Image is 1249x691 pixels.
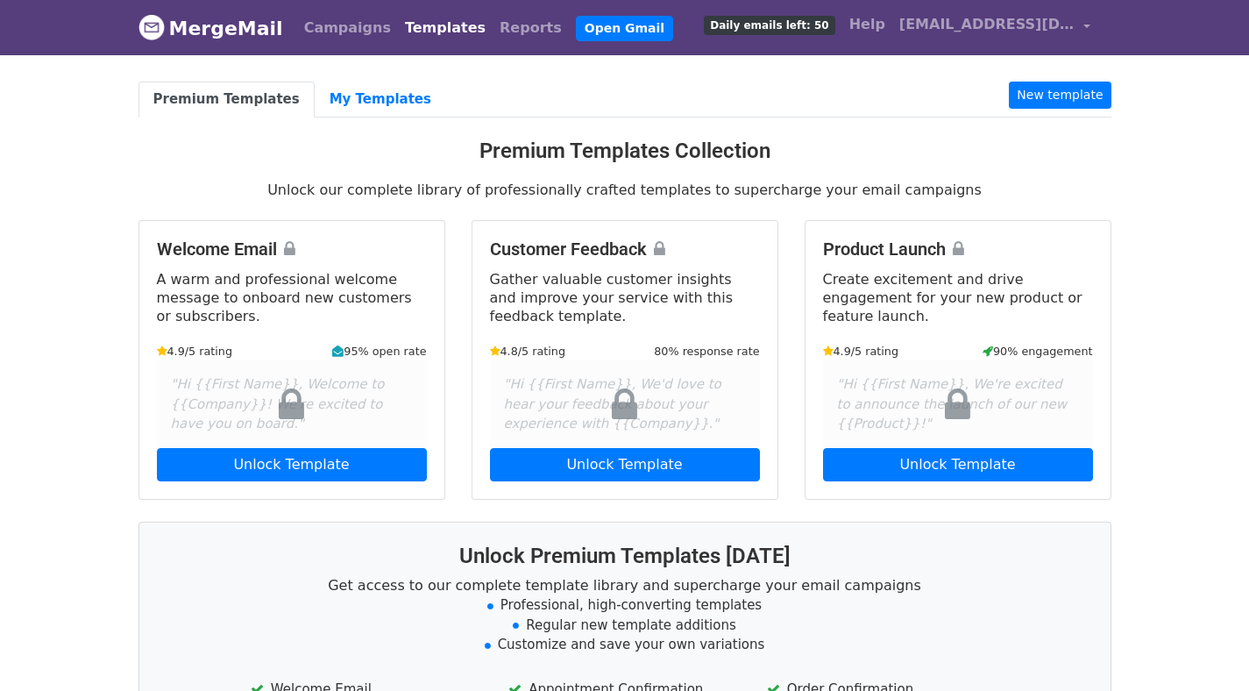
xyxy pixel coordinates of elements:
a: Unlock Template [157,448,427,481]
a: My Templates [315,82,446,118]
a: Unlock Template [490,448,760,481]
div: "Hi {{First Name}}, We'd love to hear your feedback about your experience with {{Company}}." [490,360,760,448]
h3: Unlock Premium Templates [DATE] [160,544,1089,569]
small: 95% open rate [332,343,426,360]
a: New template [1009,82,1111,109]
p: Create excitement and drive engagement for your new product or feature launch. [823,270,1093,325]
small: 4.9/5 rating [157,343,233,360]
a: Daily emails left: 50 [697,7,841,42]
a: Reports [493,11,569,46]
li: Professional, high-converting templates [160,595,1089,616]
span: [EMAIL_ADDRESS][DOMAIN_NAME] [899,14,1075,35]
li: Regular new template additions [160,616,1089,636]
a: Templates [398,11,493,46]
li: Customize and save your own variations [160,635,1089,655]
h3: Premium Templates Collection [138,139,1111,164]
p: A warm and professional welcome message to onboard new customers or subscribers. [157,270,427,325]
small: 90% engagement [983,343,1093,360]
p: Get access to our complete template library and supercharge your email campaigns [160,576,1089,595]
a: Campaigns [297,11,398,46]
div: "Hi {{First Name}}, Welcome to {{Company}}! We're excited to have you on board." [157,360,427,448]
a: MergeMail [138,10,283,46]
a: Premium Templates [138,82,315,118]
img: MergeMail logo [138,14,165,40]
a: Open Gmail [576,16,673,41]
h4: Welcome Email [157,239,427,260]
a: Unlock Template [823,448,1093,481]
a: [EMAIL_ADDRESS][DOMAIN_NAME] [892,7,1097,48]
small: 4.8/5 rating [490,343,566,360]
small: 80% response rate [654,343,759,360]
p: Gather valuable customer insights and improve your service with this feedback template. [490,270,760,325]
small: 4.9/5 rating [823,343,899,360]
span: Daily emails left: 50 [704,16,834,35]
h4: Customer Feedback [490,239,760,260]
div: "Hi {{First Name}}, We're excited to announce the launch of our new {{Product}}!" [823,360,1093,448]
a: Help [842,7,892,42]
p: Unlock our complete library of professionally crafted templates to supercharge your email campaigns [138,181,1111,199]
h4: Product Launch [823,239,1093,260]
